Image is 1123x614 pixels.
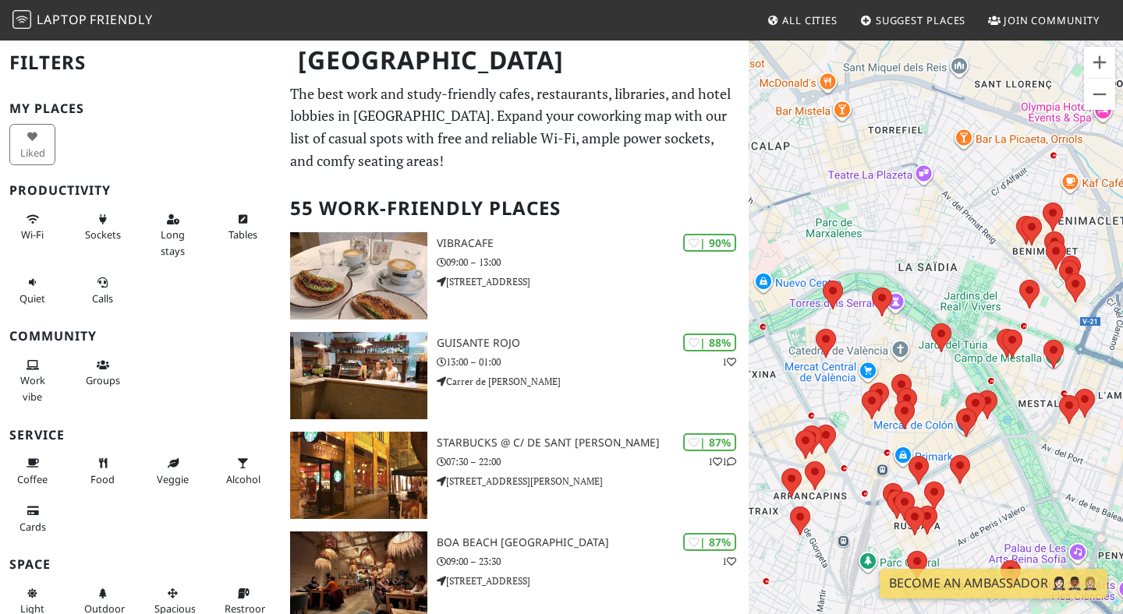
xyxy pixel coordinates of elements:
[290,185,739,232] h2: 55 Work-Friendly Places
[290,432,427,519] img: Starbucks @ C/ de Sant Vicent Màrtir
[683,234,736,252] div: | 90%
[86,373,120,387] span: Group tables
[437,536,749,549] h3: Boa Beach [GEOGRAPHIC_DATA]
[9,450,55,492] button: Coffee
[9,101,271,116] h3: My Places
[708,454,736,469] p: 1 1
[92,291,113,305] span: Video/audio calls
[20,373,45,403] span: People working
[220,450,266,492] button: Alcohol
[437,436,749,450] h3: Starbucks @ C/ de Sant [PERSON_NAME]
[9,183,271,198] h3: Productivity
[285,39,746,82] h1: [GEOGRAPHIC_DATA]
[437,573,749,588] p: [STREET_ADDRESS]
[161,228,185,257] span: Long stays
[683,433,736,451] div: | 87%
[37,11,87,28] span: Laptop
[1004,13,1100,27] span: Join Community
[80,450,126,492] button: Food
[220,206,266,248] button: Tables
[281,232,749,319] a: Vibracafe | 90% Vibracafe 09:00 – 13:00 [STREET_ADDRESS]
[683,533,736,551] div: | 87%
[80,206,126,248] button: Sockets
[90,11,152,28] span: Friendly
[281,432,749,519] a: Starbucks @ C/ de Sant Vicent Màrtir | 87% 11 Starbucks @ C/ de Sant [PERSON_NAME] 07:30 – 22:00 ...
[290,332,427,419] img: Guisante Rojo
[157,472,189,486] span: Veggie
[880,569,1107,598] a: Become an Ambassador 🤵🏻‍♀️🤵🏾‍♂️🤵🏼‍♀️
[437,255,749,270] p: 09:00 – 13:00
[9,329,271,344] h3: Community
[80,352,126,393] button: Groups
[226,472,260,486] span: Alcohol
[437,237,749,250] h3: Vibracafe
[150,450,196,492] button: Veggie
[17,472,48,486] span: Coffee
[437,337,749,350] h3: Guisante Rojo
[12,7,153,34] a: LaptopFriendly LaptopFriendly
[12,10,31,29] img: LaptopFriendly
[1084,79,1115,110] button: Zoom out
[150,206,196,263] button: Long stays
[290,83,739,172] p: The best work and study-friendly cafes, restaurants, libraries, and hotel lobbies in [GEOGRAPHIC_...
[722,554,736,569] p: 1
[9,557,271,572] h3: Space
[9,498,55,539] button: Cards
[85,228,121,242] span: Power sockets
[19,520,46,534] span: Credit cards
[437,374,749,389] p: Carrer de [PERSON_NAME]
[437,274,749,289] p: [STREET_ADDRESS]
[760,6,844,34] a: All Cities
[9,352,55,409] button: Work vibe
[782,13,838,27] span: All Cities
[437,454,749,469] p: 07:30 – 22:00
[982,6,1106,34] a: Join Community
[683,333,736,351] div: | 88%
[437,355,749,369] p: 13:00 – 01:00
[9,270,55,311] button: Quiet
[9,428,271,443] h3: Service
[90,472,115,486] span: Food
[9,39,271,86] h2: Filters
[854,6,972,34] a: Suggest Places
[437,554,749,569] p: 09:00 – 23:30
[19,291,45,305] span: Quiet
[1084,47,1115,78] button: Zoom in
[722,355,736,369] p: 1
[21,228,44,242] span: Stable Wi-Fi
[290,232,427,319] img: Vibracafe
[437,474,749,489] p: [STREET_ADDRESS][PERSON_NAME]
[228,228,257,242] span: Work-friendly tables
[281,332,749,419] a: Guisante Rojo | 88% 1 Guisante Rojo 13:00 – 01:00 Carrer de [PERSON_NAME]
[80,270,126,311] button: Calls
[876,13,966,27] span: Suggest Places
[9,206,55,248] button: Wi-Fi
